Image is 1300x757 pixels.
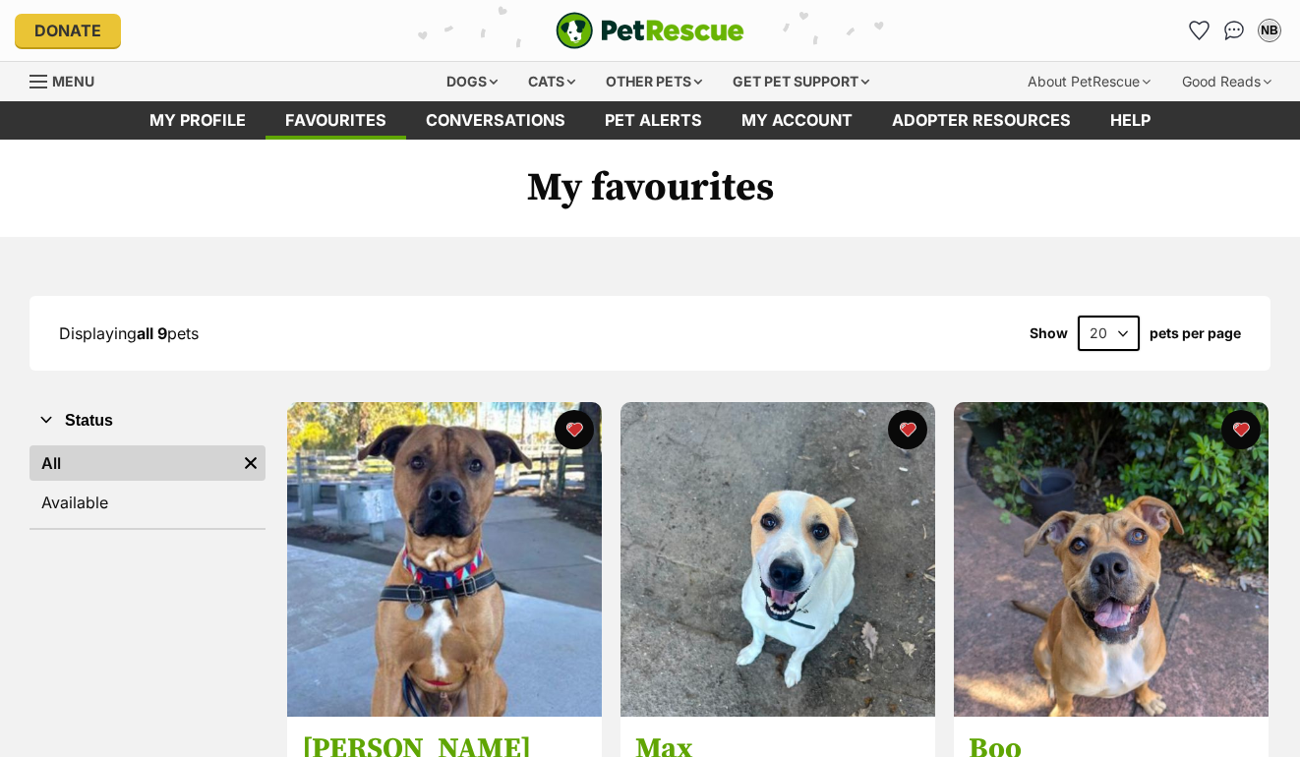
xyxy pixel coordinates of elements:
[1221,410,1261,449] button: favourite
[592,62,716,101] div: Other pets
[30,445,236,481] a: All
[1224,21,1245,40] img: chat-41dd97257d64d25036548639549fe6c8038ab92f7586957e7f3b1b290dea8141.svg
[620,402,935,717] img: Max
[30,408,266,434] button: Status
[872,101,1091,140] a: Adopter resources
[30,485,266,520] a: Available
[236,445,266,481] a: Remove filter
[954,402,1269,717] img: Boo
[585,101,722,140] a: Pet alerts
[287,402,602,717] img: Lawson
[1218,15,1250,46] a: Conversations
[1183,15,1285,46] ul: Account quick links
[30,62,108,97] a: Menu
[15,14,121,47] a: Donate
[266,101,406,140] a: Favourites
[1183,15,1214,46] a: Favourites
[719,62,883,101] div: Get pet support
[1150,325,1241,341] label: pets per page
[1030,325,1068,341] span: Show
[722,101,872,140] a: My account
[1254,15,1285,46] button: My account
[137,323,167,343] strong: all 9
[1014,62,1164,101] div: About PetRescue
[555,410,594,449] button: favourite
[1091,101,1170,140] a: Help
[59,323,199,343] span: Displaying pets
[1260,21,1279,40] div: NB
[888,410,927,449] button: favourite
[433,62,511,101] div: Dogs
[52,73,94,89] span: Menu
[1168,62,1285,101] div: Good Reads
[406,101,585,140] a: conversations
[514,62,589,101] div: Cats
[556,12,744,49] a: PetRescue
[130,101,266,140] a: My profile
[30,441,266,528] div: Status
[556,12,744,49] img: logo-e224e6f780fb5917bec1dbf3a21bbac754714ae5b6737aabdf751b685950b380.svg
